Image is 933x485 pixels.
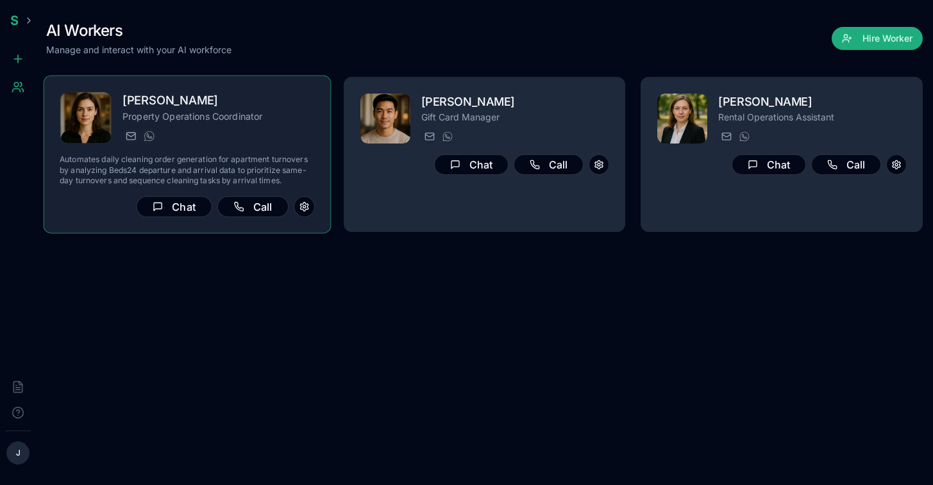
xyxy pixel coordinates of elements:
h1: AI Workers [46,21,231,41]
a: Hire Worker [832,33,923,46]
span: J [16,448,21,458]
span: S [10,13,19,28]
img: Matilda Lemieux [60,92,112,144]
button: Chat [434,154,509,175]
h2: [PERSON_NAME] [122,92,315,110]
button: Call [514,154,584,175]
button: WhatsApp [439,129,455,144]
p: Property Operations Coordinator [122,110,315,123]
button: Send email to rafael.salem@getspinnable.ai [421,129,437,144]
button: WhatsApp [141,128,156,144]
button: Send email to matilda.lemieux@getspinnable.ai [122,128,138,144]
button: Chat [136,196,212,217]
img: WhatsApp [144,131,155,141]
h2: [PERSON_NAME] [718,93,907,111]
p: Manage and interact with your AI workforce [46,44,231,56]
img: Rafael Salem [360,94,410,144]
button: J [6,441,29,464]
button: Call [811,154,881,175]
button: WhatsApp [736,129,752,144]
button: Chat [732,154,806,175]
button: Hire Worker [832,27,923,50]
img: WhatsApp [739,131,750,142]
img: Freya Costa [657,94,707,144]
button: Send email to freya.costa@getspinnable.ai [718,129,734,144]
button: Call [217,196,289,217]
h2: [PERSON_NAME] [421,93,610,111]
img: WhatsApp [442,131,453,142]
p: Automates daily cleaning order generation for apartment turnovers by analyzing Beds24 departure a... [60,154,314,186]
p: Rental Operations Assistant [718,111,907,124]
p: Gift Card Manager [421,111,610,124]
